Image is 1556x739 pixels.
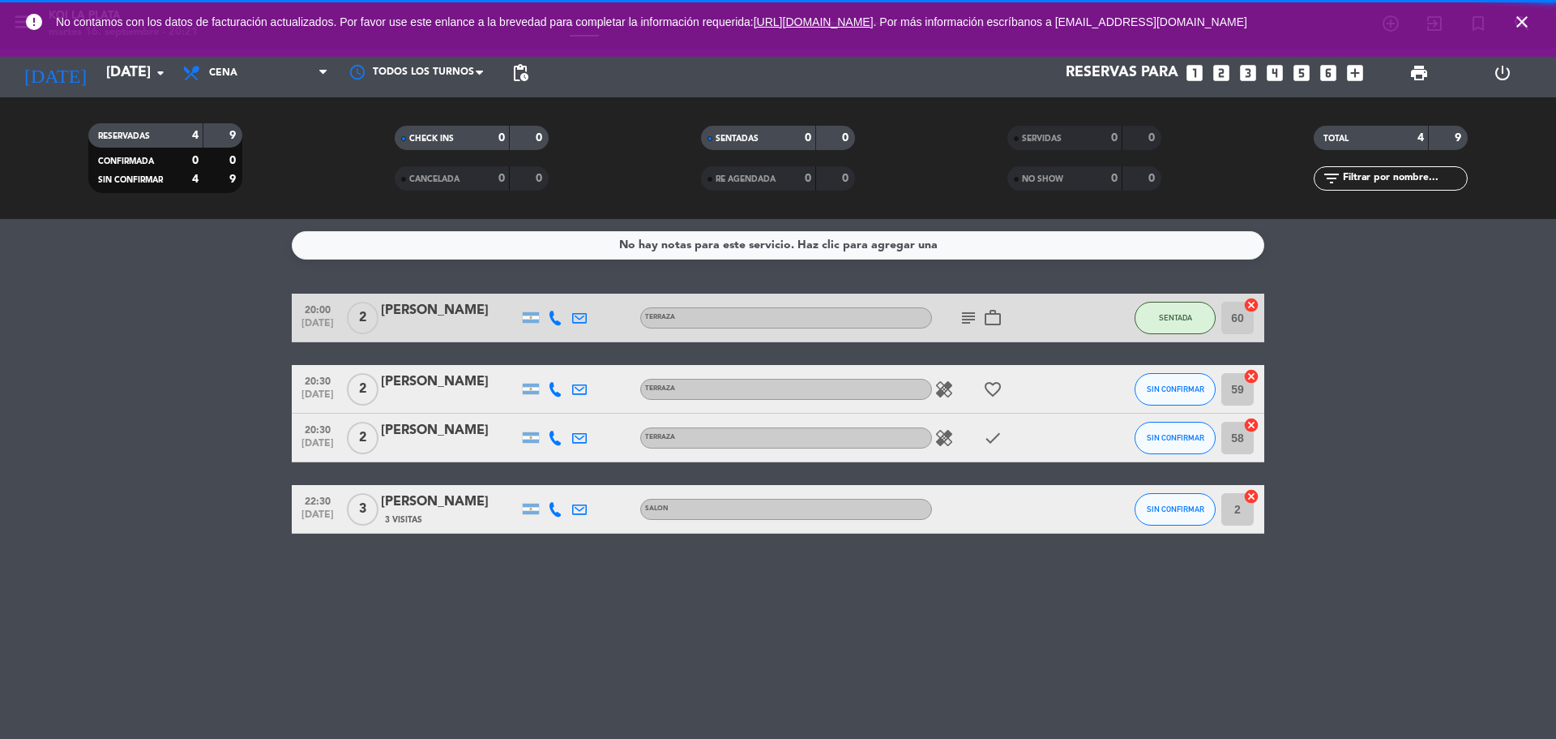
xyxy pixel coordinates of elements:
div: LOG OUT [1460,49,1544,97]
strong: 0 [805,132,811,144]
i: healing [934,428,954,448]
strong: 0 [805,173,811,184]
strong: 0 [498,173,505,184]
div: No hay notas para este servicio. Haz clic para agregar una [619,236,938,255]
span: NO SHOW [1022,175,1063,183]
a: [URL][DOMAIN_NAME] [754,15,874,28]
i: looks_one [1184,62,1205,84]
span: 2 [347,302,378,334]
button: SIN CONFIRMAR [1135,373,1216,406]
strong: 0 [536,173,545,184]
span: [DATE] [297,438,338,457]
i: looks_two [1211,62,1232,84]
i: cancel [1243,417,1259,433]
span: TERRAZA [645,385,675,392]
span: Cena [209,67,237,79]
div: [PERSON_NAME] [381,492,519,513]
span: TOTAL [1323,135,1349,143]
span: SIN CONFIRMAR [98,176,163,184]
i: power_settings_new [1493,63,1512,83]
strong: 0 [1111,173,1118,184]
button: SENTADA [1135,302,1216,334]
span: SENTADA [1159,313,1192,322]
strong: 9 [229,130,239,141]
span: print [1409,63,1429,83]
i: favorite_border [983,380,1002,399]
span: 3 [347,493,378,526]
span: 2 [347,373,378,406]
span: SALON [645,505,669,512]
i: cancel [1243,368,1259,385]
button: SIN CONFIRMAR [1135,422,1216,454]
button: SIN CONFIRMAR [1135,493,1216,526]
strong: 4 [1417,132,1424,144]
span: [DATE] [297,389,338,408]
span: pending_actions [511,63,530,83]
span: TERRAZA [645,434,675,440]
input: Filtrar por nombre... [1341,170,1467,187]
i: add_box [1344,62,1366,84]
i: cancel [1243,488,1259,505]
i: [DATE] [12,55,98,91]
div: [PERSON_NAME] [381,420,519,441]
strong: 0 [498,132,505,144]
span: 20:00 [297,299,338,318]
span: 22:30 [297,491,338,509]
span: RE AGENDADA [716,175,776,183]
span: SIN CONFIRMAR [1147,433,1204,442]
i: subject [959,308,978,328]
strong: 9 [1455,132,1464,144]
span: [DATE] [297,509,338,528]
i: work_outline [983,308,1002,328]
strong: 0 [1148,173,1158,184]
strong: 0 [1111,132,1118,144]
strong: 9 [229,174,239,185]
strong: 0 [1148,132,1158,144]
span: CHECK INS [409,135,454,143]
span: CANCELADA [409,175,460,183]
span: SIN CONFIRMAR [1147,385,1204,393]
i: check [983,428,1002,448]
strong: 4 [192,174,199,185]
strong: 4 [192,130,199,141]
span: 20:30 [297,419,338,438]
i: arrow_drop_down [151,63,170,83]
div: [PERSON_NAME] [381,300,519,321]
strong: 0 [842,132,852,144]
i: cancel [1243,297,1259,313]
strong: 0 [536,132,545,144]
a: . Por más información escríbanos a [EMAIL_ADDRESS][DOMAIN_NAME] [874,15,1247,28]
span: Reservas para [1066,65,1178,81]
i: close [1512,12,1532,32]
strong: 0 [192,155,199,166]
span: 3 Visitas [385,513,422,526]
strong: 0 [229,155,239,166]
span: 20:30 [297,371,338,389]
i: filter_list [1322,169,1341,188]
i: looks_5 [1291,62,1312,84]
strong: 0 [842,173,852,184]
span: No contamos con los datos de facturación actualizados. Por favor use este enlance a la brevedad p... [56,15,1247,28]
span: RESERVADAS [98,132,150,140]
span: SERVIDAS [1022,135,1062,143]
span: SIN CONFIRMAR [1147,505,1204,513]
div: [PERSON_NAME] [381,372,519,393]
i: looks_6 [1318,62,1339,84]
i: error [24,12,44,32]
i: looks_4 [1264,62,1285,84]
span: TERRAZA [645,314,675,320]
span: 2 [347,422,378,454]
span: SENTADAS [716,135,759,143]
span: CONFIRMADA [98,157,154,165]
span: [DATE] [297,318,338,337]
i: healing [934,380,954,399]
i: looks_3 [1238,62,1259,84]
